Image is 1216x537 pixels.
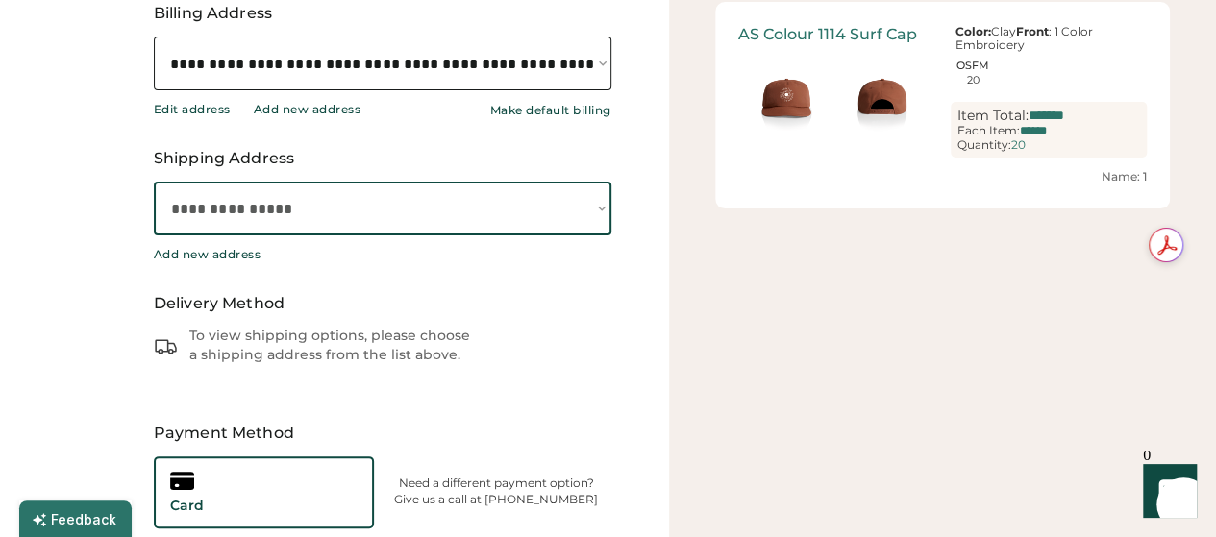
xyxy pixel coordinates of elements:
div: Card [170,497,204,516]
div: Each Item: [956,124,1019,137]
div: Add new address [154,247,261,262]
div: Payment Method [142,422,623,445]
iframe: Front Chat [1125,451,1207,533]
div: Need a different payment option? Give us a call at [PHONE_NUMBER] [382,476,611,508]
div: Name: 1 [738,169,1147,185]
div: Edit address [154,102,231,117]
div: Billing Address [154,2,611,25]
strong: Front [1015,24,1048,38]
div: AS Colour 1114 Surf Cap [738,25,917,43]
div: Quantity: [956,138,1010,152]
img: generate-image [834,51,931,147]
div: OSFM [955,61,990,71]
img: generate-image [738,51,834,147]
img: truck.svg [154,334,178,358]
div: 20 [966,75,979,85]
div: Delivery Method [154,292,611,315]
img: creditcard.svg [170,469,194,493]
div: 20 [1010,138,1025,152]
div: Make default billing [490,103,611,118]
div: Shipping Address [154,147,611,170]
div: Add new address [254,102,361,117]
div: Item Total: [956,108,1028,124]
strong: Color: [955,24,990,38]
div: Clay : 1 Color Embroidery [951,25,1147,53]
div: To view shipping options, please choose a shipping address from the list above. [189,327,474,364]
